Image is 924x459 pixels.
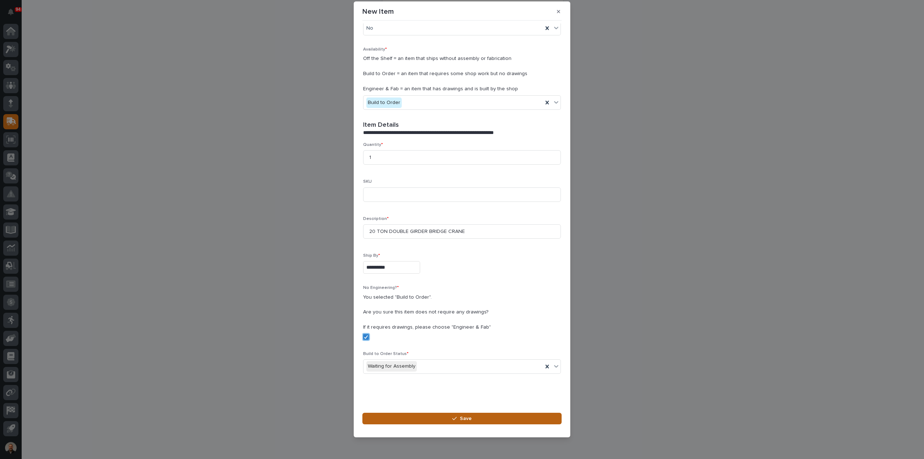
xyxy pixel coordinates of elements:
[363,352,409,356] span: Build to Order Status
[460,415,472,422] span: Save
[366,25,373,32] span: No
[363,286,399,290] span: No Engineering?
[363,47,387,52] span: Availability
[366,98,402,108] div: Build to Order
[363,179,372,184] span: SKU
[362,413,562,424] button: Save
[363,217,389,221] span: Description
[363,121,399,129] h2: Item Details
[366,361,417,372] div: Waiting for Assembly
[363,55,561,92] p: Off the Shelf = an item that ships without assembly or fabrication Build to Order = an item that ...
[363,143,383,147] span: Quantity
[363,294,561,331] p: You selected "Build to Order". Are you sure this item does not require any drawings? If it requir...
[362,7,394,16] p: New Item
[363,254,380,258] span: Ship By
